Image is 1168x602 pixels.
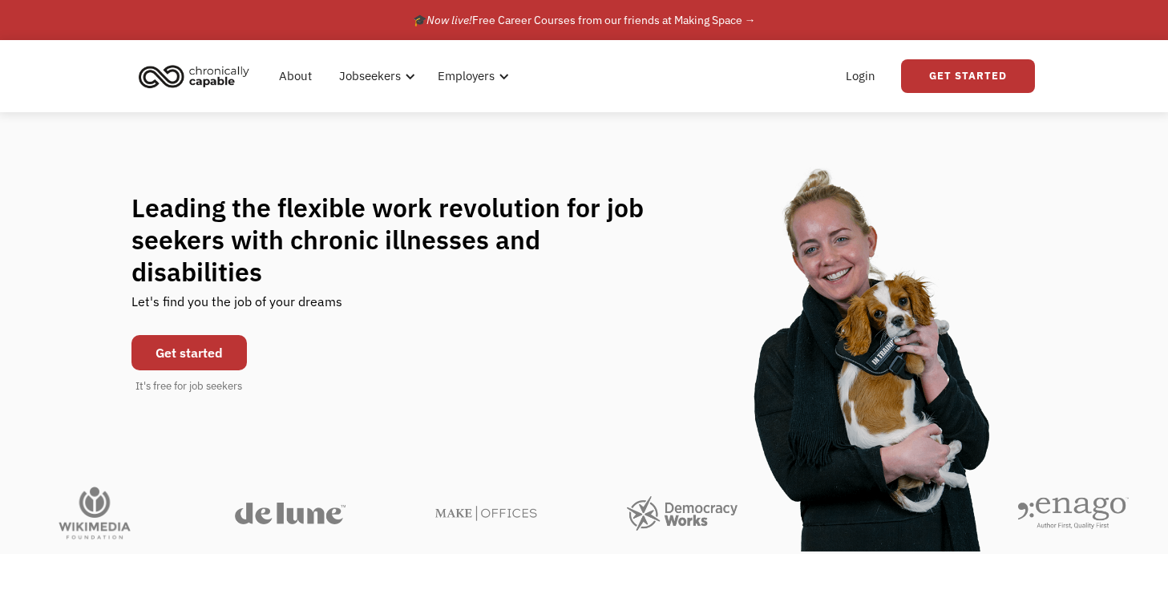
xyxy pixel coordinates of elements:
[134,59,254,94] img: Chronically Capable logo
[131,192,675,288] h1: Leading the flexible work revolution for job seekers with chronic illnesses and disabilities
[428,51,514,102] div: Employers
[339,67,401,86] div: Jobseekers
[135,378,242,394] div: It's free for job seekers
[329,51,420,102] div: Jobseekers
[131,335,247,370] a: Get started
[269,51,321,102] a: About
[413,10,756,30] div: 🎓 Free Career Courses from our friends at Making Space →
[131,288,342,327] div: Let's find you the job of your dreams
[426,13,472,27] em: Now live!
[134,59,261,94] a: home
[901,59,1035,93] a: Get Started
[836,51,885,102] a: Login
[438,67,495,86] div: Employers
